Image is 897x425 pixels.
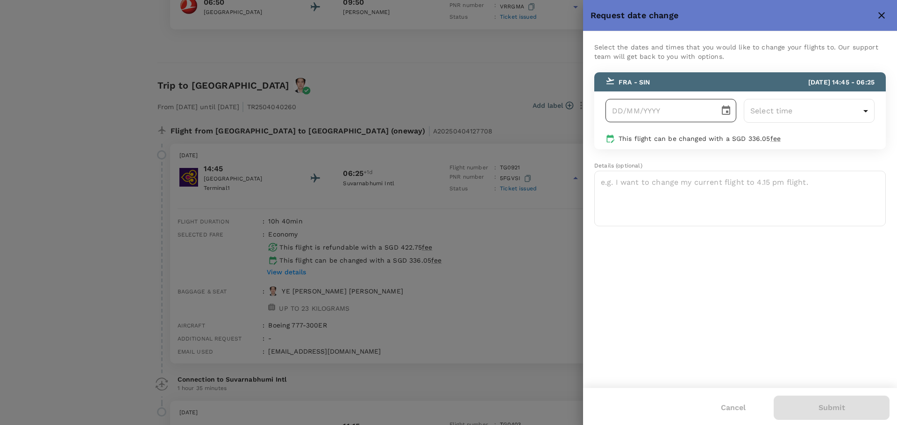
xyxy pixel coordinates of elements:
[605,99,713,122] input: DD/MM/YYYY
[591,9,874,22] div: Request date change
[708,396,759,419] button: Cancel
[770,135,781,142] span: fee
[744,99,875,123] div: Select time
[594,43,878,60] span: Select the dates and times that you would like to change your flights to. Our support team will g...
[619,134,875,143] p: This flight can be changed with a SGD 336.05
[594,162,642,169] span: Details (optional)
[717,101,735,120] button: Choose date
[619,78,650,86] span: FRA - SIN
[750,105,860,117] p: Select time
[874,7,890,23] button: close
[808,78,875,86] span: [DATE] 14:45 - 06:25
